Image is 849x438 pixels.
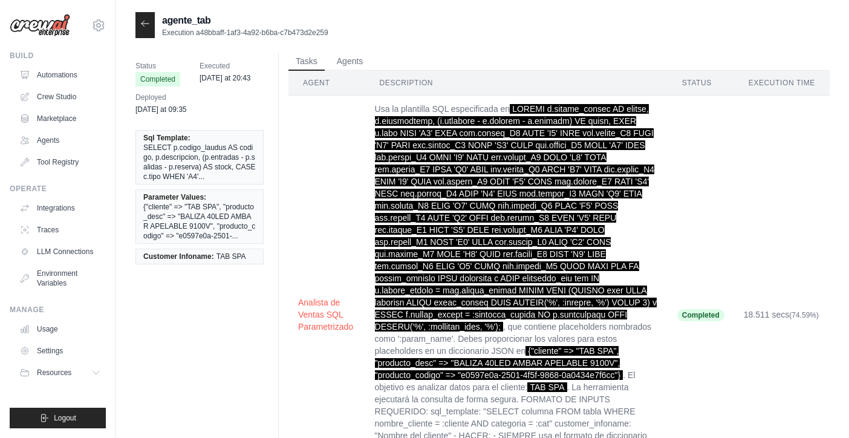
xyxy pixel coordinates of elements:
div: Build [10,51,106,60]
th: Agent [288,71,365,96]
span: Customer Infoname: [143,252,214,261]
span: Logout [54,413,76,423]
a: Usage [15,319,106,339]
span: Completed [135,72,180,87]
a: Environment Variables [15,264,106,293]
a: Marketplace [15,109,106,128]
a: Traces [15,220,106,240]
span: {"cliente" => "TAB SPA", "producto_desc" => "BALIZA 40LED AMBAR APELABLE 9100V", "producto_codigo... [143,202,256,241]
div: Operate [10,184,106,194]
span: LOREMI d.sitame_consec AD elitse, d.eiusmodtemp, (i.utlabore - e.dolorem - a.enimadm) VE quisn, E... [375,104,657,332]
span: SELECT p.codigo_laudus AS codigo, p.descripcion, (p.entradas - p.salidas - p.reserva) AS stock, C... [143,143,256,181]
h2: agente_tab [162,13,328,28]
span: Deployed [135,91,187,103]
a: Agents [15,131,106,150]
a: Integrations [15,198,106,218]
button: Agents [330,53,371,71]
span: TAB SPA [216,252,246,261]
th: Status [668,71,734,96]
span: Sql Template: [143,133,190,143]
span: Status [135,60,180,72]
time: August 22, 2025 at 20:43 GMT-4 [200,74,251,82]
div: Widget de chat [789,380,849,438]
span: Executed [200,60,251,72]
button: Resources [15,363,106,382]
span: {"cliente" => "TAB SPA", "producto_desc" => "BALIZA 40LED AMBAR APELABLE 9100V", "producto_codigo... [375,346,623,380]
a: Crew Studio [15,87,106,106]
span: TAB SPA [527,382,567,392]
a: Tool Registry [15,152,106,172]
a: LLM Connections [15,242,106,261]
span: Resources [37,368,71,378]
div: Manage [10,305,106,315]
button: Analista de Ventas SQL Parametrizado [298,296,356,333]
a: Settings [15,341,106,361]
a: Automations [15,65,106,85]
time: August 20, 2025 at 09:35 GMT-4 [135,105,187,114]
th: Execution Time [734,71,830,96]
span: Completed [677,309,724,321]
span: (74.59%) [789,311,819,319]
img: Logo [10,14,70,37]
th: Description [365,71,668,96]
button: Tasks [288,53,325,71]
button: Logout [10,408,106,428]
iframe: Chat Widget [789,380,849,438]
p: Execution a48bbaff-1af3-4a92-b6ba-c7b473d2e259 [162,28,328,38]
span: Parameter Values: [143,192,206,202]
